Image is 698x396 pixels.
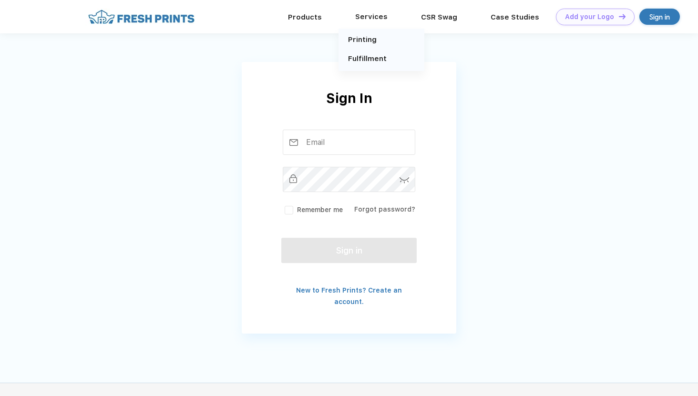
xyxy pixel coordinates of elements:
a: New to Fresh Prints? Create an account. [296,286,402,305]
img: fo%20logo%202.webp [85,9,197,25]
a: Printing [348,35,377,44]
label: Remember me [283,205,343,215]
button: Sign in [281,238,417,263]
img: DT [619,14,626,19]
img: email_inactive.svg [289,139,298,146]
div: Add your Logo [565,13,614,21]
div: Sign in [649,11,670,22]
a: Products [288,13,322,21]
input: Email [283,130,416,155]
a: Sign in [639,9,680,25]
div: Sign In [242,88,456,130]
img: password-icon.svg [400,177,410,183]
a: Fulfillment [348,54,387,63]
a: Forgot password? [354,205,415,213]
img: password_inactive.svg [289,174,297,183]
